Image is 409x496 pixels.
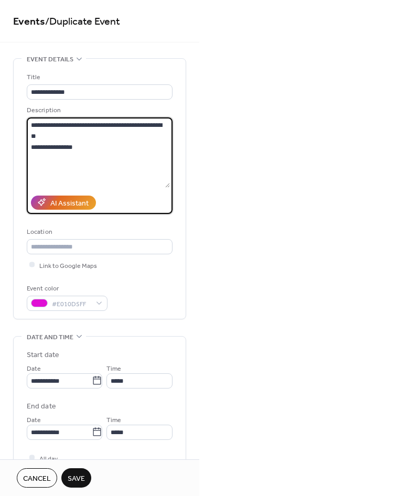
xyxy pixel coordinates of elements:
[27,350,59,361] div: Start date
[61,468,91,488] button: Save
[50,198,89,209] div: AI Assistant
[27,401,56,412] div: End date
[27,227,170,238] div: Location
[17,468,57,488] button: Cancel
[31,196,96,210] button: AI Assistant
[27,414,41,425] span: Date
[68,473,85,484] span: Save
[27,332,73,343] span: Date and time
[27,283,105,294] div: Event color
[52,298,91,309] span: #E010D5FF
[106,414,121,425] span: Time
[23,473,51,484] span: Cancel
[27,105,170,116] div: Description
[39,260,97,271] span: Link to Google Maps
[13,12,45,32] a: Events
[45,12,120,32] span: / Duplicate Event
[27,363,41,374] span: Date
[39,453,58,464] span: All day
[27,54,73,65] span: Event details
[106,363,121,374] span: Time
[27,72,170,83] div: Title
